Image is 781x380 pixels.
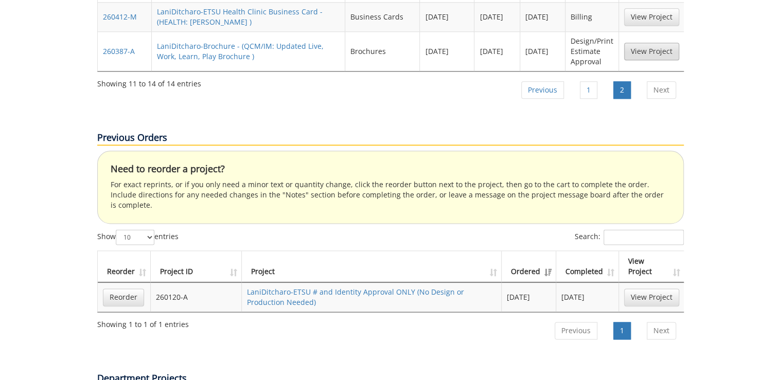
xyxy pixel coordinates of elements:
label: Search: [575,229,684,245]
th: Completed: activate to sort column ascending [556,251,619,282]
a: LaniDitcharo-ETSU # and Identity Approval ONLY (No Design or Production Needed) [247,287,464,307]
a: LaniDitcharo-ETSU Health Clinic Business Card - (HEALTH: [PERSON_NAME] ) [157,7,323,27]
a: 260387-A [103,46,135,56]
a: 1 [580,81,597,99]
td: [DATE] [474,31,520,71]
th: Project: activate to sort column ascending [242,251,502,282]
h4: Need to reorder a project? [111,164,670,174]
a: 260412-M [103,12,137,22]
a: View Project [624,288,679,306]
a: Reorder [103,288,144,306]
th: Reorder: activate to sort column ascending [98,251,151,282]
td: 260120-A [151,282,242,312]
a: View Project [624,43,679,60]
a: View Project [624,8,679,26]
td: Business Cards [345,2,420,31]
th: Project ID: activate to sort column ascending [151,251,242,282]
input: Search: [603,229,684,245]
td: Design/Print Estimate Approval [565,31,619,71]
td: [DATE] [520,31,565,71]
select: Showentries [116,229,154,245]
a: Next [647,322,676,339]
td: Billing [565,2,619,31]
label: Show entries [97,229,179,245]
th: View Project: activate to sort column ascending [619,251,684,282]
div: Showing 1 to 1 of 1 entries [97,315,189,330]
a: LaniDitcharo-Brochure - (QCM/IM: Updated Live, Work, Learn, Play Brochure ) [157,41,324,61]
p: Previous Orders [97,131,684,146]
td: [DATE] [474,2,520,31]
p: For exact reprints, or if you only need a minor text or quantity change, click the reorder button... [111,179,670,210]
td: [DATE] [556,282,619,312]
td: [DATE] [502,282,556,312]
td: [DATE] [420,2,474,31]
div: Showing 11 to 14 of 14 entries [97,75,201,89]
a: 2 [613,81,631,99]
a: Previous [555,322,597,339]
a: Previous [521,81,564,99]
a: Next [647,81,676,99]
td: [DATE] [420,31,474,71]
td: Brochures [345,31,420,71]
th: Ordered: activate to sort column ascending [502,251,556,282]
a: 1 [613,322,631,339]
td: [DATE] [520,2,565,31]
